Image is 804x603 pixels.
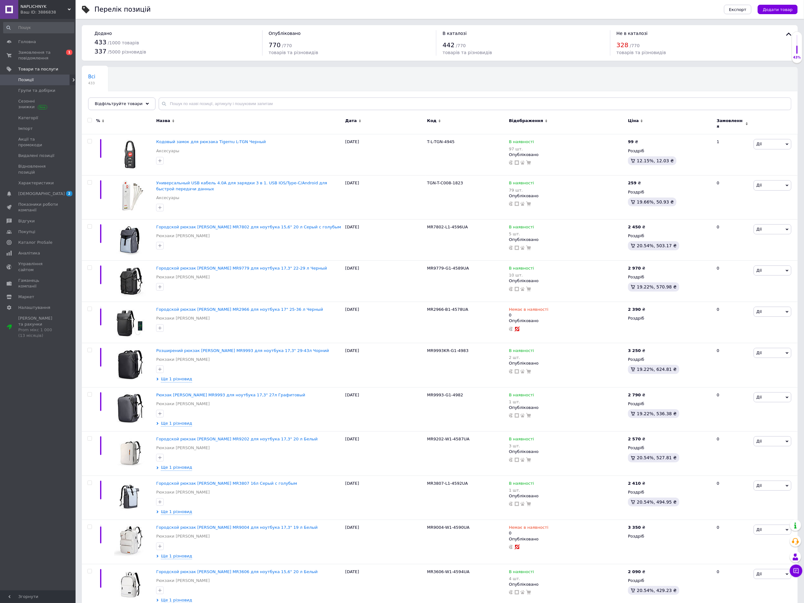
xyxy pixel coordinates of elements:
div: Prom мікс 1 000 (13 місяців) [18,327,58,338]
span: NAPLICHNYK [20,4,68,9]
span: MR9779-G1-4589UA [427,266,469,271]
a: Рюкзак [PERSON_NAME] MR9993 для ноутбука 17,3" 27л Графитовый [156,393,305,397]
img: Рюкзак Mark Ryden MR9993 для ноутбука 17,3" 27л Графитовый [114,392,146,424]
span: Дії [756,227,762,232]
span: TGN-T-C008-1823 [427,181,463,185]
b: 2 790 [628,393,641,397]
span: Покупці [18,229,35,235]
span: Дії [756,268,762,273]
img: Городской рюкзак Mark Ryden MR3606 для ноутбука 15,6" 20 л Белый [114,569,146,600]
div: ₴ [628,139,638,145]
div: Опубліковано [509,449,625,455]
span: В наявності [509,139,534,146]
div: Опубліковано [509,582,625,587]
span: Дії [756,439,762,444]
div: 10 шт. [509,273,534,277]
span: Опубліковано [269,31,301,36]
span: Городской рюкзак [PERSON_NAME] MR9202 для ноутбука 17,3" 20 л Белый [156,437,318,441]
span: 20.54%, 527.81 ₴ [637,455,677,460]
img: Городской рюкзак Mark Ryden MR7802 для ноутбука 15,6" 20 л Серый с голубым [114,224,146,256]
span: Відгуки [18,218,35,224]
div: [DATE] [344,176,426,220]
span: Ще 1 різновид [161,553,192,559]
a: Городской рюкзак [PERSON_NAME] MR2966 для ноутбука 17" 25-36 л Черный [156,307,323,312]
div: ₴ [628,525,645,530]
div: 0 [509,307,548,318]
div: Роздріб [628,357,711,362]
span: Ще 1 різновид [161,421,192,427]
div: Роздріб [628,315,711,321]
span: Акції та промокоди [18,137,58,148]
a: Рюкзаки [PERSON_NAME] [156,357,210,362]
span: Ще 1 різновид [161,509,192,515]
span: % [96,118,100,124]
input: Пошук [3,22,74,33]
span: Категорії [18,115,38,121]
span: В наявності [509,437,534,443]
span: товарів та різновидів [269,50,318,55]
span: / 5000 різновидів [108,49,146,54]
div: Опубліковано [509,536,625,542]
div: ₴ [628,392,645,398]
span: MR7802-L1-4596UA [427,225,468,229]
span: Дії [756,309,762,314]
a: Городской рюкзак [PERSON_NAME] MR9779 для ноутбука 17,3" 22-29 л Черный [156,266,327,271]
div: ₴ [628,224,645,230]
div: 0 [713,302,752,343]
span: В наявності [509,569,534,576]
div: 0 [509,525,548,536]
div: ₴ [628,307,645,312]
div: Опубліковано [509,193,625,199]
span: Каталог ProSale [18,240,52,245]
div: Роздріб [628,533,711,539]
div: [DATE] [344,476,426,520]
img: Розширений рюкзак Mark Ryden MR9993 для ноутбука 17,3" 29-43л Чорний [114,348,146,379]
div: ₴ [628,569,645,575]
a: Рюкзаки [PERSON_NAME] [156,233,210,239]
span: 2 [66,191,72,196]
div: [DATE] [344,520,426,564]
span: Замовлення [717,118,744,129]
div: [DATE] [344,387,426,432]
span: В наявності [509,181,534,187]
span: Ціна [628,118,639,124]
span: / 770 [630,43,640,48]
span: Немає в наявності [509,307,548,314]
span: MR3606-W1-4594UA [427,569,470,574]
div: Опубліковано [509,237,625,243]
span: Назва [156,118,170,124]
span: товарів та різновидів [443,50,492,55]
span: Код [427,118,437,124]
a: Рюкзаки [PERSON_NAME] [156,578,210,583]
div: 79 шт. [509,188,534,193]
div: 5 шт. [509,232,534,236]
div: Опубліковано [509,493,625,499]
span: Налаштування [18,305,50,310]
span: Всі [88,74,95,80]
span: Городской рюкзак [PERSON_NAME] MR9004 для ноутбука 17,3" 19 л Белый [156,525,318,530]
div: ₴ [628,265,645,271]
span: [DEMOGRAPHIC_DATA] [18,191,65,197]
div: [DATE] [344,260,426,302]
div: Роздріб [628,233,711,239]
span: 433 [94,38,106,46]
div: ₴ [628,436,645,442]
span: 19.22%, 570.98 ₴ [637,284,677,289]
div: [DATE] [344,302,426,343]
div: Опубліковано [509,318,625,324]
span: Дії [756,142,762,146]
span: 20.54%, 429.23 ₴ [637,588,677,593]
a: Кодовый замок для рюкзака Tigernu L-TGN Черный [156,139,266,144]
span: Характеристики [18,180,54,186]
b: 2 450 [628,225,641,229]
span: Городской рюкзак [PERSON_NAME] MR3807 16л Серый с голубым [156,481,297,486]
a: Рюкзаки [PERSON_NAME] [156,445,210,451]
a: Рюкзаки [PERSON_NAME] [156,274,210,280]
span: Ще 1 різновид [161,376,192,382]
b: 2 410 [628,481,641,486]
span: Відновлення позицій [18,164,58,175]
img: Городской рюкзак Mark Ryden MR9004 для ноутбука 17,3" 19 л Белый [114,525,146,556]
span: 770 [269,41,281,49]
span: Експорт [729,7,747,12]
div: Роздріб [628,274,711,280]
